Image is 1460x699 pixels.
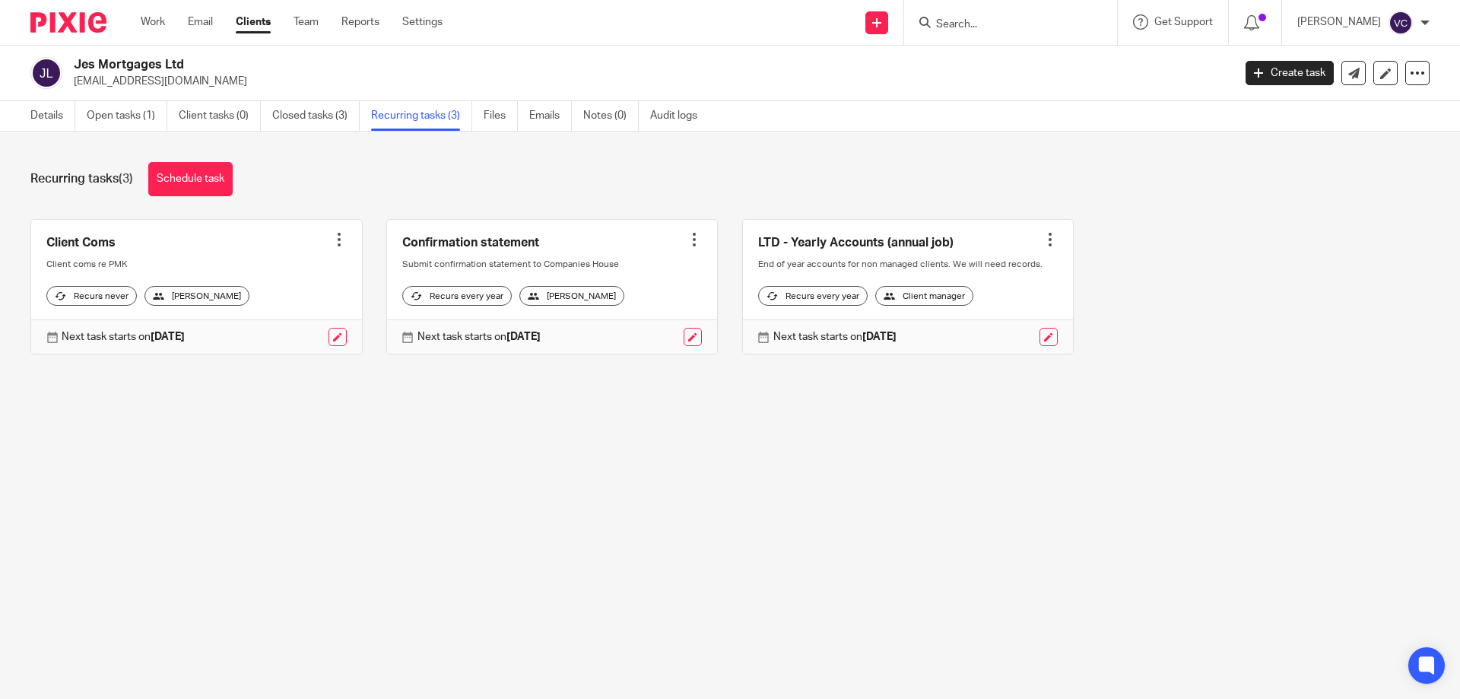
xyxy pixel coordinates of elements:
p: [PERSON_NAME] [1297,14,1381,30]
a: Emails [529,101,572,131]
div: Recurs every year [402,286,512,306]
a: Work [141,14,165,30]
a: Client tasks (0) [179,101,261,131]
input: Search [935,18,1071,32]
a: Notes (0) [583,101,639,131]
a: Settings [402,14,443,30]
span: (3) [119,173,133,185]
h2: Jes Mortgages Ltd [74,57,993,73]
a: Recurring tasks (3) [371,101,472,131]
span: Get Support [1154,17,1213,27]
img: Pixie [30,12,106,33]
p: Next task starts on [773,329,897,345]
a: Audit logs [650,101,709,131]
a: Reports [341,14,379,30]
a: Open tasks (1) [87,101,167,131]
div: Client manager [875,286,973,306]
div: Recurs never [46,286,137,306]
div: Recurs every year [758,286,868,306]
a: Team [294,14,319,30]
h1: Recurring tasks [30,171,133,187]
a: Closed tasks (3) [272,101,360,131]
strong: [DATE] [506,332,541,342]
a: Schedule task [148,162,233,196]
p: Next task starts on [62,329,185,345]
a: Details [30,101,75,131]
p: Next task starts on [417,329,541,345]
a: Create task [1246,61,1334,85]
a: Files [484,101,518,131]
div: [PERSON_NAME] [144,286,249,306]
a: Email [188,14,213,30]
strong: [DATE] [862,332,897,342]
a: Clients [236,14,271,30]
p: [EMAIL_ADDRESS][DOMAIN_NAME] [74,74,1223,89]
div: [PERSON_NAME] [519,286,624,306]
strong: [DATE] [151,332,185,342]
img: svg%3E [1389,11,1413,35]
img: svg%3E [30,57,62,89]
